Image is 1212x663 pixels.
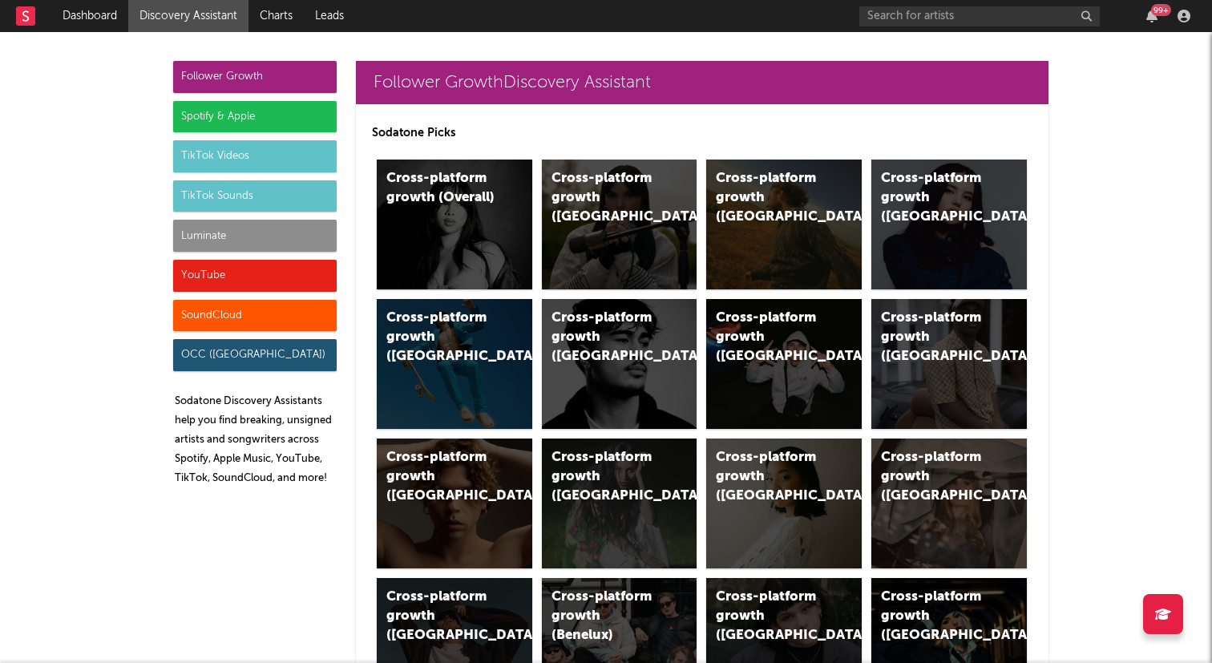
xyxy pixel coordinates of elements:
div: Cross-platform growth ([GEOGRAPHIC_DATA]/GSA) [716,309,825,366]
div: Cross-platform growth ([GEOGRAPHIC_DATA]) [716,169,825,227]
div: TikTok Sounds [173,180,337,212]
div: Cross-platform growth ([GEOGRAPHIC_DATA]) [716,448,825,506]
div: Cross-platform growth ([GEOGRAPHIC_DATA]) [386,588,495,645]
div: TikTok Videos [173,140,337,172]
div: OCC ([GEOGRAPHIC_DATA]) [173,339,337,371]
div: Cross-platform growth (Benelux) [551,588,661,645]
a: Cross-platform growth ([GEOGRAPHIC_DATA]) [871,439,1027,568]
a: Cross-platform growth ([GEOGRAPHIC_DATA]/GSA) [706,299,862,429]
button: 99+ [1146,10,1157,22]
div: Cross-platform growth ([GEOGRAPHIC_DATA]) [881,448,990,506]
div: Spotify & Apple [173,101,337,133]
a: Cross-platform growth ([GEOGRAPHIC_DATA]) [542,299,697,429]
div: Cross-platform growth ([GEOGRAPHIC_DATA]) [551,169,661,227]
div: Cross-platform growth ([GEOGRAPHIC_DATA]) [716,588,825,645]
div: Luminate [173,220,337,252]
div: Cross-platform growth (Overall) [386,169,495,208]
a: Cross-platform growth ([GEOGRAPHIC_DATA]) [871,299,1027,429]
a: Cross-platform growth ([GEOGRAPHIC_DATA]) [706,439,862,568]
a: Cross-platform growth ([GEOGRAPHIC_DATA]) [377,439,532,568]
div: Cross-platform growth ([GEOGRAPHIC_DATA]) [551,448,661,506]
div: 99 + [1151,4,1171,16]
div: Cross-platform growth ([GEOGRAPHIC_DATA]) [881,309,990,366]
div: Cross-platform growth ([GEOGRAPHIC_DATA]) [881,588,990,645]
p: Sodatone Discovery Assistants help you find breaking, unsigned artists and songwriters across Spo... [175,392,337,488]
a: Cross-platform growth ([GEOGRAPHIC_DATA]) [706,160,862,289]
a: Follower GrowthDiscovery Assistant [356,61,1048,104]
input: Search for artists [859,6,1100,26]
div: Cross-platform growth ([GEOGRAPHIC_DATA]) [881,169,990,227]
div: YouTube [173,260,337,292]
div: Follower Growth [173,61,337,93]
div: Cross-platform growth ([GEOGRAPHIC_DATA]) [386,448,495,506]
a: Cross-platform growth ([GEOGRAPHIC_DATA]) [542,439,697,568]
div: Cross-platform growth ([GEOGRAPHIC_DATA]) [551,309,661,366]
a: Cross-platform growth (Overall) [377,160,532,289]
p: Sodatone Picks [372,123,1032,143]
div: SoundCloud [173,300,337,332]
a: Cross-platform growth ([GEOGRAPHIC_DATA]) [377,299,532,429]
a: Cross-platform growth ([GEOGRAPHIC_DATA]) [542,160,697,289]
a: Cross-platform growth ([GEOGRAPHIC_DATA]) [871,160,1027,289]
div: Cross-platform growth ([GEOGRAPHIC_DATA]) [386,309,495,366]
